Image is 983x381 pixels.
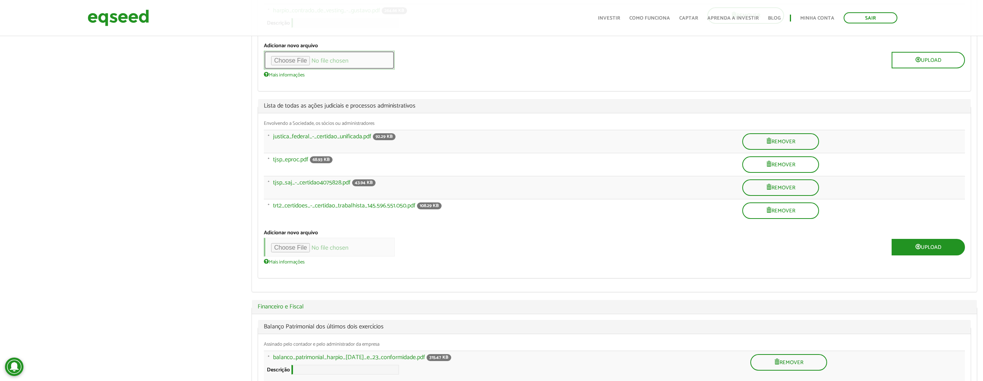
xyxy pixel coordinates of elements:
img: EqSeed [88,8,149,28]
button: Remover [742,133,819,150]
a: tjsp_eproc.pdf [273,157,308,163]
a: trt2_certidoes_-_certidao_trabalhista_145.596.551.050.pdf [273,203,415,209]
button: Remover [750,354,827,371]
span: 108.29 KB [417,202,442,209]
a: justica_federal_-_certidao_unificada.pdf [273,134,371,140]
a: Como funciona [629,16,670,21]
a: tjsp_saj_-_certidao4075828.pdf [273,180,351,186]
a: Arraste para reordenar [261,354,273,364]
span: Balanço Patrimonial dos últimos dois exercícios [264,324,965,330]
a: Mais informações [264,258,304,265]
div: Envolvendo a Sociedade, os sócios ou administradores [264,121,965,126]
a: Minha conta [800,16,834,21]
label: Adicionar novo arquivo [264,43,318,49]
div: Assinado pelo contador e pelo administrador da empresa [264,342,965,347]
a: Arraste para reordenar [261,156,273,167]
span: Lista de todas as ações judiciais e processos administrativos [264,103,965,109]
a: Investir [598,16,620,21]
span: 43.94 KB [352,179,376,186]
a: Arraste para reordenar [261,179,273,190]
span: 315.47 KB [427,354,451,361]
a: balanco_patrimonial_harpio_[DATE]_e_23_conformidade.pdf [273,354,425,361]
button: Upload [892,239,965,255]
a: Captar [679,16,698,21]
a: Mais informações [264,71,304,78]
a: Arraste para reordenar [261,133,273,144]
a: Financeiro e Fiscal [258,304,971,310]
label: Adicionar novo arquivo [264,230,318,236]
button: Upload [892,52,965,68]
a: Aprenda a investir [707,16,759,21]
span: 68.93 KB [310,156,333,163]
a: Blog [768,16,781,21]
label: Descrição [267,368,290,373]
button: Remover [742,179,819,196]
button: Remover [742,202,819,219]
span: 92.29 KB [373,133,396,140]
button: Remover [742,156,819,173]
a: Sair [844,12,897,23]
a: Arraste para reordenar [261,202,273,213]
